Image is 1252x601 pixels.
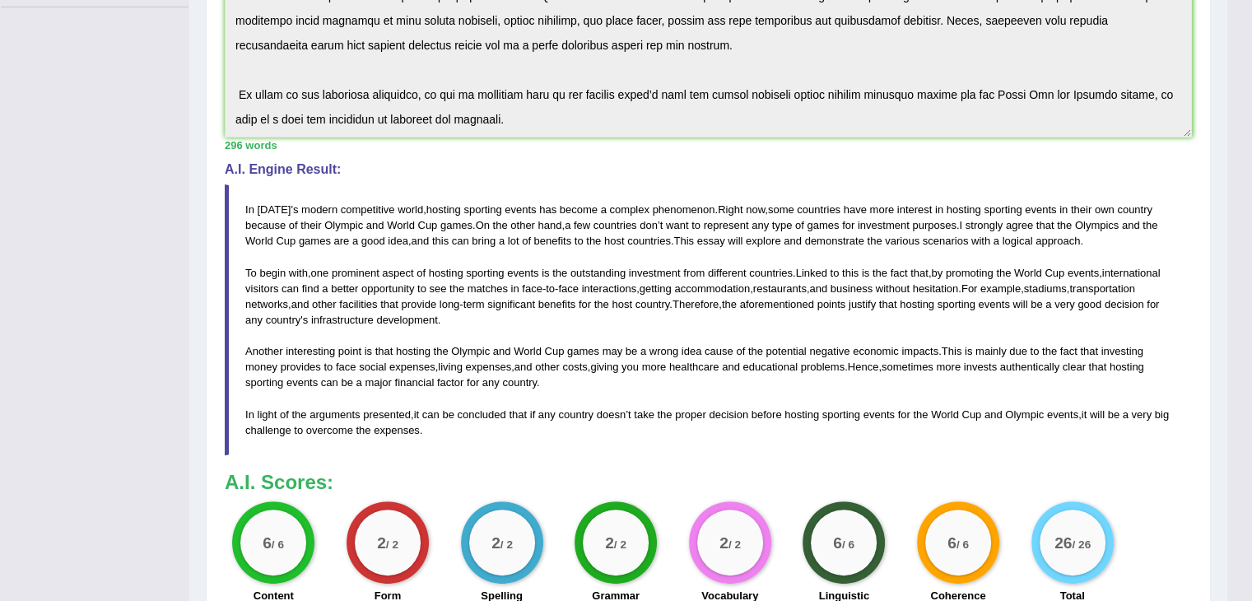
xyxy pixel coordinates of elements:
[466,267,504,279] span: sporting
[891,267,908,279] span: fact
[1147,298,1159,310] span: for
[510,282,519,295] span: in
[1110,361,1144,373] span: hosting
[1045,267,1064,279] span: Cup
[746,235,781,247] span: explore
[844,203,867,216] span: have
[507,267,538,279] span: events
[257,203,291,216] span: [DATE]
[245,361,277,373] span: money
[457,408,505,421] span: concluded
[947,203,981,216] span: hosting
[245,282,278,295] span: visitors
[396,345,431,357] span: hosting
[669,361,719,373] span: healthcare
[499,235,505,247] span: a
[849,298,876,310] span: justify
[996,267,1011,279] span: the
[640,282,672,295] span: getting
[863,408,895,421] span: events
[522,235,531,247] span: of
[748,345,763,357] span: the
[412,235,430,247] span: and
[366,219,384,231] span: and
[1105,298,1144,310] span: decision
[621,361,639,373] span: you
[438,361,463,373] span: living
[380,298,398,310] span: that
[901,345,938,357] span: impacts
[876,282,910,295] span: without
[389,361,435,373] span: expenses
[429,282,446,295] span: see
[862,267,869,279] span: is
[567,345,599,357] span: games
[449,282,464,295] span: the
[673,235,694,247] span: This
[552,267,567,279] span: the
[324,219,363,231] span: Olympic
[805,235,864,247] span: demonstrate
[542,267,549,279] span: is
[442,408,454,421] span: be
[487,298,535,310] span: significant
[848,361,879,373] span: Hence
[766,345,806,357] span: potential
[1005,408,1044,421] span: Olympic
[1042,345,1057,357] span: the
[842,219,854,231] span: for
[338,345,361,357] span: point
[332,267,379,279] span: prominent
[634,408,654,421] span: take
[649,345,678,357] span: wrong
[574,219,590,231] span: few
[784,235,802,247] span: and
[657,408,672,421] span: the
[509,408,527,421] span: that
[341,203,395,216] span: competitive
[579,298,591,310] span: for
[586,235,601,247] span: the
[1012,298,1027,310] span: will
[514,345,542,357] span: World
[451,345,490,357] span: Olympic
[440,298,460,310] span: long
[873,267,887,279] span: the
[923,235,969,247] span: scenarios
[1057,219,1072,231] span: the
[466,361,512,373] span: expenses
[437,376,464,389] span: factor
[417,282,426,295] span: to
[225,184,1192,455] blockquote: ' , . , . , ’ . , . . , . , , - - , , , . , , , - . , ' . . , , , . , . , ’ , .
[299,235,331,247] span: games
[539,203,556,216] span: has
[1024,282,1067,295] span: stadiums
[897,203,933,216] span: interest
[508,235,519,247] span: lot
[704,219,749,231] span: represent
[697,235,725,247] span: essay
[801,361,845,373] span: problems
[1025,203,1056,216] span: events
[752,219,769,231] span: any
[858,219,910,231] span: investment
[361,282,414,295] span: opportunity
[1068,267,1099,279] span: events
[853,345,899,357] span: economic
[303,314,309,326] span: s
[293,203,299,216] span: s
[395,376,435,389] span: financial
[433,345,448,357] span: the
[742,361,798,373] span: educational
[245,345,283,357] span: Another
[432,235,449,247] span: this
[300,219,321,231] span: their
[281,361,321,373] span: provides
[913,282,959,295] span: hesitation
[311,267,329,279] span: one
[1014,267,1042,279] span: World
[946,267,994,279] span: promoting
[286,376,318,389] span: events
[289,267,308,279] span: with
[493,219,508,231] span: the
